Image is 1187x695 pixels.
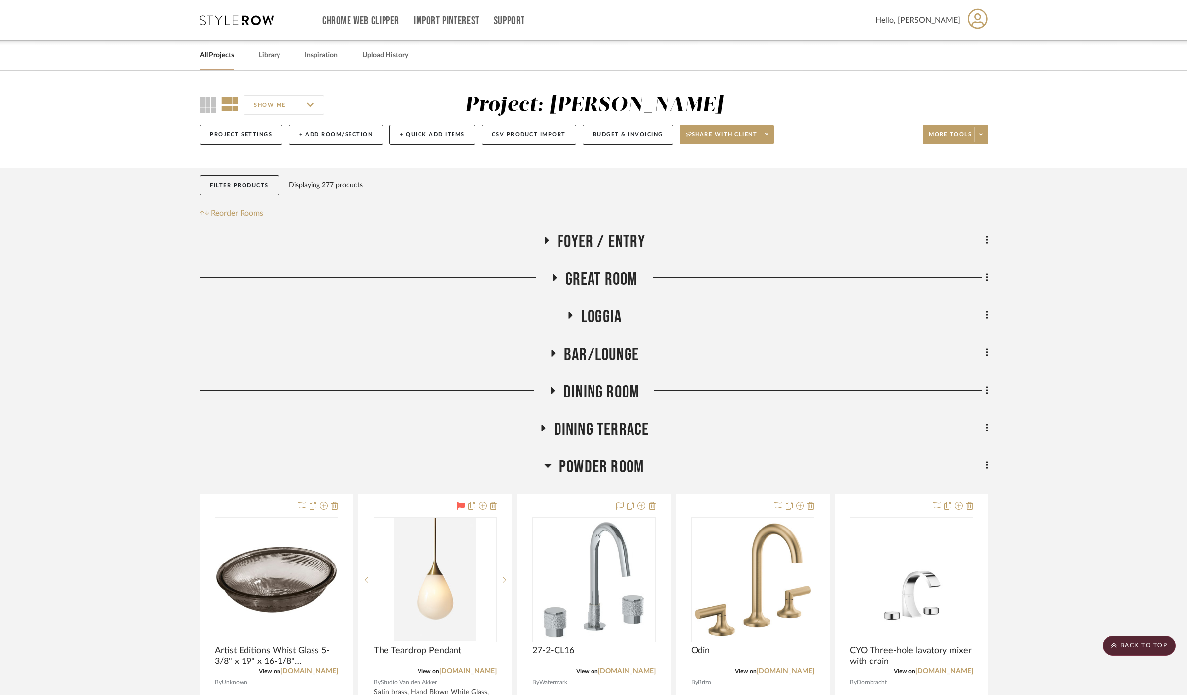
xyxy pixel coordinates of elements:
[200,49,234,62] a: All Projects
[215,678,222,687] span: By
[533,519,655,640] img: 27-2-CL16
[850,678,857,687] span: By
[465,95,723,116] div: Project: [PERSON_NAME]
[381,678,437,687] span: Studio Van den Akker
[533,518,655,642] div: 0
[691,645,710,656] span: Odin
[322,17,399,25] a: Chrome Web Clipper
[216,519,337,640] img: Artist Editions Whist Glass 5-3/8" x 19" x 16-1/8" Undercounter Bathroom Sink
[374,645,461,656] span: The Teardrop Pendant
[532,645,574,656] span: 27-2-CL16
[850,645,973,667] span: CYO Three-hole lavatory mixer with drain
[259,49,280,62] a: Library
[698,678,711,687] span: Brizo
[389,125,475,145] button: + Quick Add Items
[576,668,598,674] span: View on
[894,668,915,674] span: View on
[200,125,282,145] button: Project Settings
[539,678,567,687] span: Watermark
[875,14,960,26] span: Hello, [PERSON_NAME]
[259,668,280,674] span: View on
[598,668,656,675] a: [DOMAIN_NAME]
[735,668,757,674] span: View on
[418,668,439,674] span: View on
[200,207,263,219] button: Reorder Rooms
[215,645,338,667] span: Artist Editions Whist Glass 5-3/8" x 19" x 16-1/8" Undercounter Bathroom Sink
[686,131,758,146] span: Share with client
[439,668,497,675] a: [DOMAIN_NAME]
[757,668,814,675] a: [DOMAIN_NAME]
[565,269,638,290] span: Great Room
[680,125,774,144] button: Share with client
[362,49,408,62] a: Upload History
[851,519,972,640] img: CYO Three-hole lavatory mixer with drain
[559,457,644,478] span: Powder Room
[581,306,622,328] span: Loggia
[305,49,338,62] a: Inspiration
[280,668,338,675] a: [DOMAIN_NAME]
[554,419,649,440] span: Dining Terrace
[482,125,576,145] button: CSV Product Import
[211,207,263,219] span: Reorder Rooms
[929,131,972,146] span: More tools
[200,175,279,196] button: Filter Products
[289,125,383,145] button: + Add Room/Section
[564,344,639,365] span: Bar/Lounge
[857,678,887,687] span: Dornbracht
[374,678,381,687] span: By
[692,519,813,640] img: Odin
[494,17,525,25] a: Support
[583,125,673,145] button: Budget & Invoicing
[394,518,476,641] img: The Teardrop Pendant
[532,678,539,687] span: By
[1103,636,1176,656] scroll-to-top-button: BACK TO TOP
[289,175,363,195] div: Displaying 277 products
[414,17,480,25] a: Import Pinterest
[558,232,645,253] span: Foyer / Entry
[222,678,247,687] span: Unknown
[691,678,698,687] span: By
[923,125,988,144] button: More tools
[915,668,973,675] a: [DOMAIN_NAME]
[563,382,639,403] span: Dining Room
